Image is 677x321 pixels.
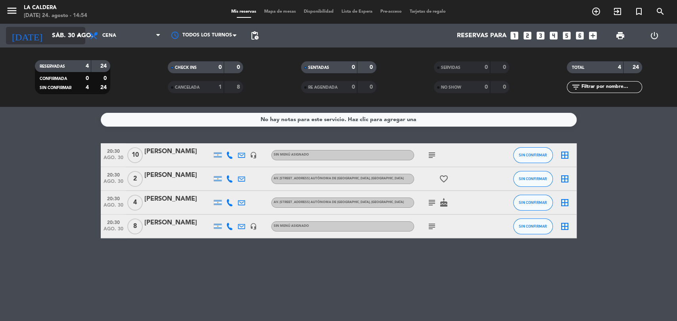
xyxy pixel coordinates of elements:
[104,155,123,164] span: ago. 30
[562,30,572,41] i: looks_5
[370,84,374,90] strong: 0
[261,115,416,124] div: No hay notas para este servicio. Haz clic para agregar una
[144,170,212,180] div: [PERSON_NAME]
[439,198,449,207] i: cake
[104,179,123,188] span: ago. 30
[633,65,641,70] strong: 24
[86,85,89,90] strong: 4
[127,218,143,234] span: 8
[616,31,625,40] span: print
[86,63,89,69] strong: 4
[457,32,506,40] span: Reservas para
[522,30,533,41] i: looks_two
[513,171,553,187] button: SIN CONFIRMAR
[613,7,622,16] i: exit_to_app
[588,30,598,41] i: add_box
[274,201,404,204] span: Av. [STREET_ADDRESS] Autónoma de [GEOGRAPHIC_DATA], [GEOGRAPHIC_DATA]
[24,4,87,12] div: La Caldera
[427,198,437,207] i: subject
[649,31,659,40] i: power_settings_new
[104,146,123,155] span: 20:30
[591,7,601,16] i: add_circle_outline
[519,224,547,228] span: SIN CONFIRMAR
[370,65,374,70] strong: 0
[656,7,665,16] i: search
[219,84,222,90] strong: 1
[250,223,257,230] i: headset_mic
[637,24,671,47] div: LOG OUT
[485,84,488,90] strong: 0
[519,177,547,181] span: SIN CONFIRMAR
[104,194,123,203] span: 20:30
[376,9,406,14] span: Pre-acceso
[250,31,259,40] span: pending_actions
[127,147,143,163] span: 10
[513,147,553,163] button: SIN CONFIRMAR
[274,224,309,228] span: Sin menú asignado
[104,76,108,81] strong: 0
[571,82,580,92] i: filter_list
[6,27,48,44] i: [DATE]
[535,30,546,41] i: looks_3
[441,85,461,89] span: NO SHOW
[237,84,242,90] strong: 8
[250,152,257,159] i: headset_mic
[549,30,559,41] i: looks_4
[502,65,507,70] strong: 0
[441,66,460,70] span: SERVIDAS
[485,65,488,70] strong: 0
[40,65,65,68] span: RESERVADAS
[300,9,338,14] span: Disponibilidad
[74,31,83,40] i: arrow_drop_down
[519,200,547,205] span: SIN CONFIRMAR
[513,218,553,234] button: SIN CONFIRMAR
[40,77,67,81] span: CONFIRMADA
[352,84,355,90] strong: 0
[40,86,71,90] span: SIN CONFIRMAR
[219,65,222,70] strong: 0
[427,222,437,231] i: subject
[274,153,309,156] span: Sin menú asignado
[144,194,212,204] div: [PERSON_NAME]
[308,66,329,70] span: SENTADAS
[86,76,89,81] strong: 0
[308,85,338,89] span: RE AGENDADA
[618,65,621,70] strong: 4
[439,174,449,184] i: favorite_border
[175,66,197,70] span: CHECK INS
[260,9,300,14] span: Mapa de mesas
[6,5,18,19] button: menu
[572,66,584,70] span: TOTAL
[127,195,143,211] span: 4
[104,217,123,226] span: 20:30
[237,65,242,70] strong: 0
[6,5,18,17] i: menu
[519,153,547,157] span: SIN CONFIRMAR
[175,85,199,89] span: CANCELADA
[104,203,123,212] span: ago. 30
[100,85,108,90] strong: 24
[127,171,143,187] span: 2
[513,195,553,211] button: SIN CONFIRMAR
[509,30,520,41] i: looks_one
[227,9,260,14] span: Mis reservas
[560,174,570,184] i: border_all
[634,7,644,16] i: turned_in_not
[144,146,212,157] div: [PERSON_NAME]
[144,218,212,228] div: [PERSON_NAME]
[352,65,355,70] strong: 0
[24,12,87,20] div: [DATE] 24. agosto - 14:54
[560,222,570,231] i: border_all
[580,83,642,91] input: Filtrar por nombre...
[100,63,108,69] strong: 24
[338,9,376,14] span: Lista de Espera
[274,177,404,180] span: Av. [STREET_ADDRESS] Autónoma de [GEOGRAPHIC_DATA], [GEOGRAPHIC_DATA]
[406,9,450,14] span: Tarjetas de regalo
[560,198,570,207] i: border_all
[104,226,123,236] span: ago. 30
[102,33,116,38] span: Cena
[502,84,507,90] strong: 0
[104,170,123,179] span: 20:30
[427,150,437,160] i: subject
[560,150,570,160] i: border_all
